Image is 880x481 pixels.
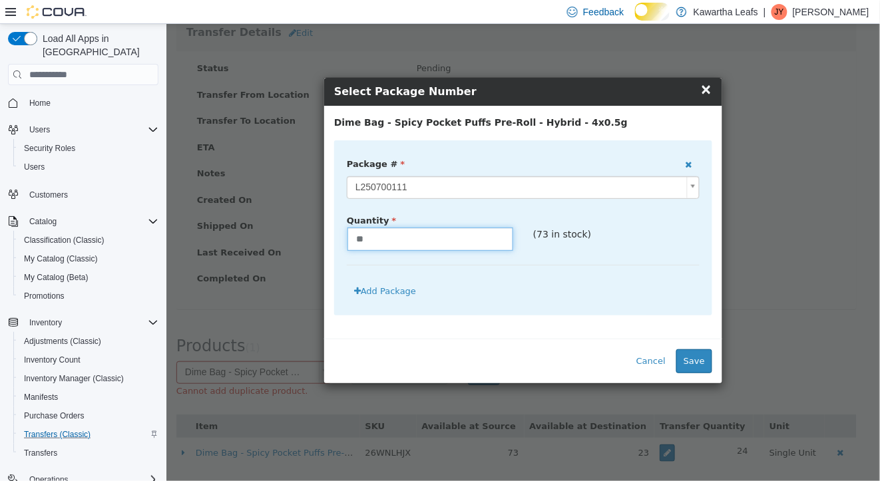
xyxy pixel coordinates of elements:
[19,251,103,267] a: My Catalog (Classic)
[635,3,670,20] input: Dark Mode
[24,214,62,230] button: Catalog
[19,288,158,304] span: Promotions
[24,95,56,111] a: Home
[24,315,67,331] button: Inventory
[19,140,158,156] span: Security Roles
[24,291,65,301] span: Promotions
[19,352,158,368] span: Inventory Count
[24,336,101,347] span: Adjustments (Classic)
[463,325,507,349] button: Cancel
[24,214,158,230] span: Catalog
[24,122,55,138] button: Users
[19,288,70,304] a: Promotions
[771,4,787,20] div: James Yin
[694,4,758,20] p: Kawartha Leafs
[24,143,75,154] span: Security Roles
[19,251,158,267] span: My Catalog (Classic)
[29,190,68,200] span: Customers
[13,231,164,249] button: Classification (Classic)
[793,4,869,20] p: [PERSON_NAME]
[13,139,164,158] button: Security Roles
[3,313,164,332] button: Inventory
[29,317,62,328] span: Inventory
[3,184,164,204] button: Customers
[19,445,158,461] span: Transfers
[13,249,164,268] button: My Catalog (Classic)
[24,315,158,331] span: Inventory
[29,216,57,227] span: Catalog
[24,122,158,138] span: Users
[168,60,546,76] h4: Select Package Number
[19,371,129,387] a: Inventory Manager (Classic)
[583,5,624,19] span: Feedback
[3,212,164,231] button: Catalog
[180,135,238,145] span: Package #
[19,269,94,285] a: My Catalog (Beta)
[13,425,164,444] button: Transfers (Classic)
[19,389,63,405] a: Manifests
[3,120,164,139] button: Users
[775,4,784,20] span: JY
[24,410,85,421] span: Purchase Orders
[510,325,546,349] button: Save
[24,186,158,202] span: Customers
[13,388,164,406] button: Manifests
[19,159,50,175] a: Users
[764,4,766,20] p: |
[19,426,96,442] a: Transfers (Classic)
[181,153,515,174] span: L250700111
[19,333,158,349] span: Adjustments (Classic)
[19,371,158,387] span: Inventory Manager (Classic)
[19,232,158,248] span: Classification (Classic)
[19,159,158,175] span: Users
[29,98,51,108] span: Home
[13,369,164,388] button: Inventory Manager (Classic)
[168,92,461,106] label: Dime Bag - Spicy Pocket Puffs Pre-Roll - Hybrid - 4x0.5g
[13,406,164,425] button: Purchase Orders
[534,57,546,73] span: ×
[13,287,164,305] button: Promotions
[24,392,58,402] span: Manifests
[13,351,164,369] button: Inventory Count
[19,445,63,461] a: Transfers
[3,93,164,112] button: Home
[19,333,107,349] a: Adjustments (Classic)
[37,32,158,59] span: Load All Apps in [GEOGRAPHIC_DATA]
[24,162,45,172] span: Users
[27,5,87,19] img: Cova
[19,426,158,442] span: Transfers (Classic)
[19,269,158,285] span: My Catalog (Beta)
[367,204,533,218] p: (73 in stock)
[24,187,73,203] a: Customers
[24,373,124,384] span: Inventory Manager (Classic)
[24,272,89,283] span: My Catalog (Beta)
[19,232,110,248] a: Classification (Classic)
[13,268,164,287] button: My Catalog (Beta)
[13,444,164,462] button: Transfers
[24,235,105,245] span: Classification (Classic)
[180,255,257,279] button: Add Package
[24,253,98,264] span: My Catalog (Classic)
[24,355,81,365] span: Inventory Count
[19,389,158,405] span: Manifests
[19,140,81,156] a: Security Roles
[180,192,230,202] span: Quantity
[19,408,158,424] span: Purchase Orders
[19,408,90,424] a: Purchase Orders
[24,94,158,111] span: Home
[13,332,164,351] button: Adjustments (Classic)
[13,158,164,176] button: Users
[29,124,50,135] span: Users
[19,352,86,368] a: Inventory Count
[24,429,91,440] span: Transfers (Classic)
[24,448,57,458] span: Transfers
